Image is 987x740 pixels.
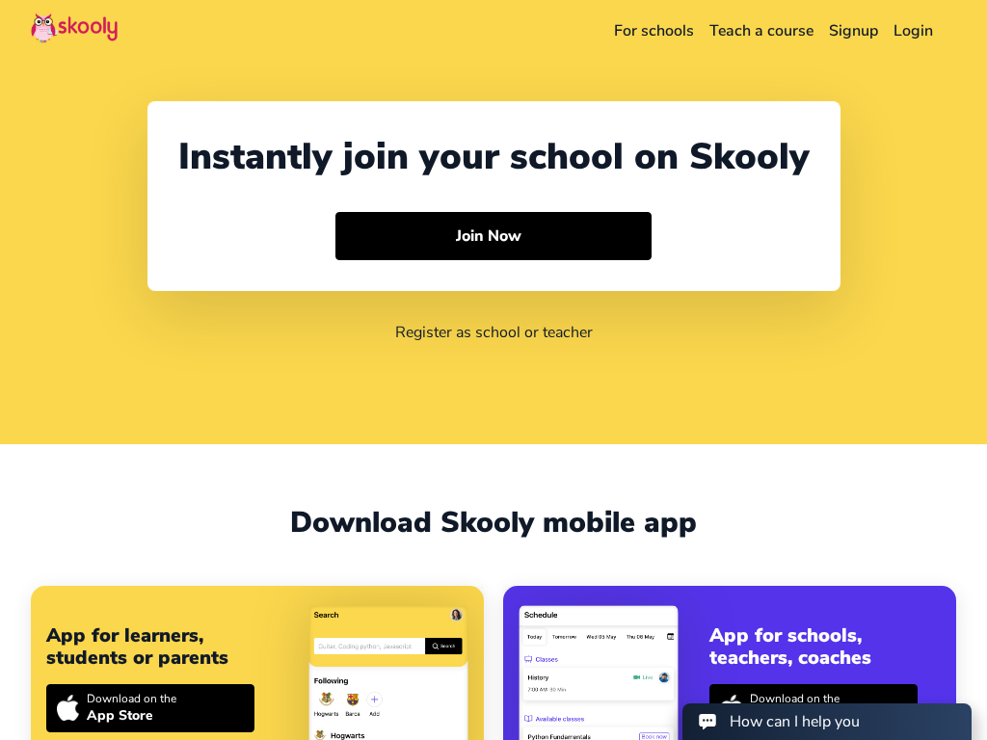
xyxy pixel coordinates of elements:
div: Download on the [750,691,840,706]
div: App for schools, teachers, coaches [709,624,941,669]
a: Teach a course [702,15,821,46]
a: Download on theApp Store [709,684,918,732]
div: App for learners, students or parents [46,624,278,669]
img: Skooly [31,13,118,43]
div: Download on the [87,691,176,706]
img: icon-apple [720,695,742,721]
img: icon-apple [57,695,79,721]
button: Join Now [335,212,652,260]
a: Login [886,15,941,46]
a: For schools [606,15,702,46]
a: Register as school or teacher [395,322,593,343]
div: App Store [87,706,176,725]
a: Download on theApp Store [46,684,254,732]
div: Download Skooly mobile app [31,506,956,540]
a: Signup [821,15,886,46]
div: Instantly join your school on Skooly [178,132,810,181]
